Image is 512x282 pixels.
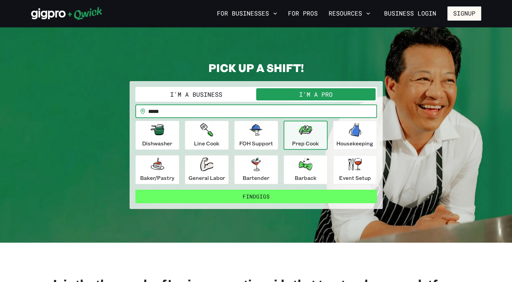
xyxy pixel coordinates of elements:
[378,6,442,21] a: Business Login
[333,121,377,150] button: Housekeeping
[326,8,373,19] button: Resources
[194,139,219,147] p: Line Cook
[239,139,273,147] p: FOH Support
[336,139,373,147] p: Housekeeping
[185,155,229,184] button: General Labor
[333,155,377,184] button: Event Setup
[284,121,328,150] button: Prep Cook
[188,174,225,182] p: General Labor
[137,88,256,100] button: I'm a Business
[142,139,172,147] p: Dishwasher
[339,174,371,182] p: Event Setup
[243,174,269,182] p: Bartender
[135,121,179,150] button: Dishwasher
[292,139,319,147] p: Prep Cook
[135,190,377,203] button: FindGigs
[185,121,229,150] button: Line Cook
[130,61,383,74] h2: PICK UP A SHIFT!
[256,88,376,100] button: I'm a Pro
[285,8,320,19] a: For Pros
[295,174,316,182] p: Barback
[135,155,179,184] button: Baker/Pastry
[447,6,481,21] button: Signup
[234,155,278,184] button: Bartender
[214,8,280,19] button: For Businesses
[140,174,174,182] p: Baker/Pastry
[284,155,328,184] button: Barback
[234,121,278,150] button: FOH Support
